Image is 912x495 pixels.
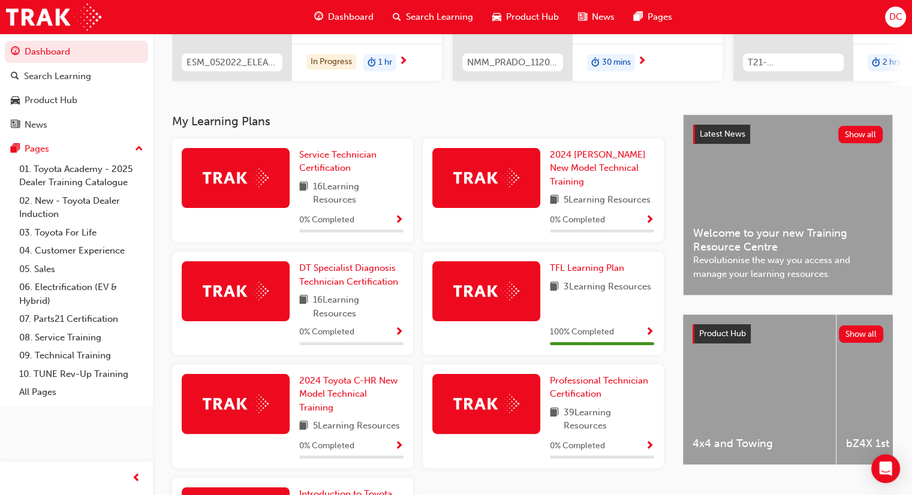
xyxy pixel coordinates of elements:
a: Service Technician Certification [299,148,404,175]
span: Show Progress [645,215,654,226]
span: next-icon [399,56,408,67]
span: 16 Learning Resources [313,180,404,207]
button: Show Progress [645,439,654,454]
span: 0 % Completed [299,439,354,453]
img: Trak [203,168,269,187]
a: Product Hub [5,89,148,111]
span: book-icon [550,193,559,208]
span: book-icon [550,280,559,295]
span: Professional Technician Certification [550,375,648,400]
span: news-icon [578,10,587,25]
span: Welcome to your new Training Resource Centre [693,227,883,253]
img: Trak [453,282,519,300]
a: 2024 [PERSON_NAME] New Model Technical Training [550,148,654,189]
span: 39 Learning Resources [564,406,654,433]
div: Product Hub [25,93,77,107]
span: car-icon [492,10,501,25]
span: Dashboard [328,10,374,24]
a: pages-iconPages [624,5,682,29]
span: 5 Learning Resources [564,193,651,208]
span: 1 hr [378,56,392,70]
a: News [5,114,148,136]
span: prev-icon [132,471,141,486]
a: Search Learning [5,65,148,87]
a: Professional Technician Certification [550,374,654,401]
a: Latest NewsShow allWelcome to your new Training Resource CentreRevolutionise the way you access a... [683,114,893,295]
span: 2 hrs [883,56,901,70]
a: Latest NewsShow all [693,125,883,144]
span: 0 % Completed [550,213,605,227]
button: Show Progress [395,325,404,340]
span: NMM_PRADO_112024_MODULE_1 [467,56,558,70]
span: 2024 Toyota C-HR New Model Technical Training [299,375,398,413]
button: Show Progress [645,213,654,228]
span: book-icon [299,180,308,207]
button: Show Progress [395,439,404,454]
span: Service Technician Certification [299,149,377,174]
span: book-icon [550,406,559,433]
span: car-icon [11,95,20,106]
span: duration-icon [591,55,600,71]
div: Open Intercom Messenger [871,454,900,483]
span: Show Progress [395,215,404,226]
span: 0 % Completed [550,439,605,453]
span: Latest News [700,129,745,139]
span: Product Hub [699,328,746,339]
span: DC [889,10,902,24]
span: pages-icon [11,144,20,155]
span: pages-icon [634,10,643,25]
span: Show Progress [395,327,404,338]
span: 3 Learning Resources [564,280,651,295]
a: 05. Sales [14,260,148,279]
button: Show all [838,126,883,143]
a: TFL Learning Plan [550,261,629,275]
span: guage-icon [11,47,20,58]
a: 04. Customer Experience [14,242,148,260]
img: Trak [453,168,519,187]
a: 06. Electrification (EV & Hybrid) [14,278,148,310]
div: Search Learning [24,70,91,83]
img: Trak [203,394,269,413]
span: Search Learning [406,10,473,24]
span: T21-FOD_HVIS_PREREQ [748,56,839,70]
div: In Progress [306,54,356,70]
span: up-icon [135,141,143,157]
a: search-iconSearch Learning [383,5,483,29]
span: 0 % Completed [299,325,354,339]
a: 03. Toyota For Life [14,224,148,242]
span: Revolutionise the way you access and manage your learning resources. [693,253,883,280]
span: Pages [648,10,672,24]
span: 30 mins [602,56,631,70]
a: guage-iconDashboard [305,5,383,29]
a: 02. New - Toyota Dealer Induction [14,192,148,224]
span: book-icon [299,293,308,320]
button: Show Progress [395,213,404,228]
span: search-icon [11,71,19,82]
a: Product HubShow all [693,324,883,343]
span: next-icon [637,56,646,67]
a: All Pages [14,383,148,402]
span: Show Progress [395,441,404,452]
a: 07. Parts21 Certification [14,310,148,328]
img: Trak [6,4,101,31]
a: 2024 Toyota C-HR New Model Technical Training [299,374,404,415]
span: Product Hub [506,10,559,24]
span: 4x4 and Towing [693,437,826,451]
h3: My Learning Plans [172,114,664,128]
span: 16 Learning Resources [313,293,404,320]
span: duration-icon [368,55,376,71]
span: News [592,10,615,24]
button: Show all [839,325,884,343]
a: 10. TUNE Rev-Up Training [14,365,148,384]
button: Pages [5,138,148,160]
button: Show Progress [645,325,654,340]
a: 01. Toyota Academy - 2025 Dealer Training Catalogue [14,160,148,192]
img: Trak [453,394,519,413]
a: news-iconNews [568,5,624,29]
span: ESM_052022_ELEARN [186,56,278,70]
button: DashboardSearch LearningProduct HubNews [5,38,148,138]
a: car-iconProduct Hub [483,5,568,29]
a: 09. Technical Training [14,346,148,365]
span: Show Progress [645,327,654,338]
